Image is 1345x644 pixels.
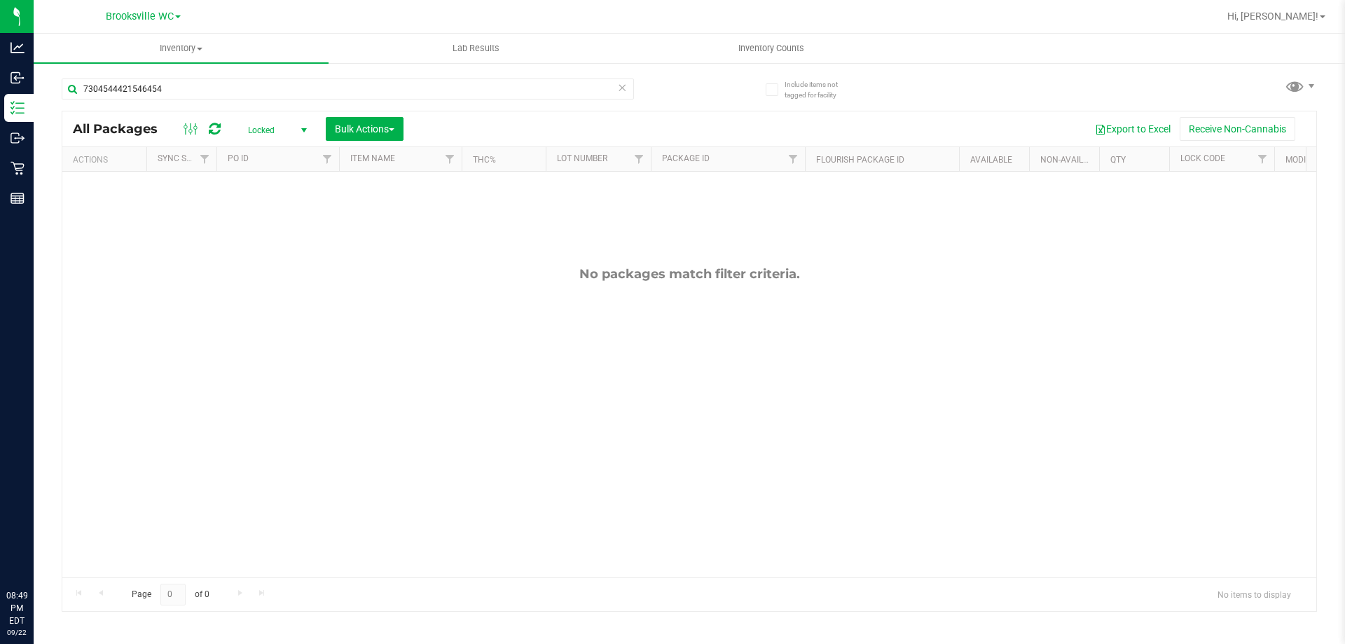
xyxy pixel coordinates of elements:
[316,147,339,171] a: Filter
[335,123,394,135] span: Bulk Actions
[1206,584,1302,605] span: No items to display
[62,78,634,100] input: Search Package ID, Item Name, SKU, Lot or Part Number...
[228,153,249,163] a: PO ID
[1110,155,1126,165] a: Qty
[73,155,141,165] div: Actions
[326,117,403,141] button: Bulk Actions
[970,155,1012,165] a: Available
[158,153,212,163] a: Sync Status
[434,42,518,55] span: Lab Results
[1251,147,1274,171] a: Filter
[1040,155,1103,165] a: Non-Available
[14,532,56,574] iframe: Resource center
[785,79,855,100] span: Include items not tagged for facility
[11,131,25,145] inline-svg: Outbound
[617,78,627,97] span: Clear
[11,71,25,85] inline-svg: Inbound
[329,34,623,63] a: Lab Results
[782,147,805,171] a: Filter
[193,147,216,171] a: Filter
[473,155,496,165] a: THC%
[11,101,25,115] inline-svg: Inventory
[106,11,174,22] span: Brooksville WC
[1086,117,1180,141] button: Export to Excel
[62,266,1316,282] div: No packages match filter criteria.
[11,41,25,55] inline-svg: Analytics
[628,147,651,171] a: Filter
[662,153,710,163] a: Package ID
[816,155,904,165] a: Flourish Package ID
[350,153,395,163] a: Item Name
[1180,117,1295,141] button: Receive Non-Cannabis
[6,589,27,627] p: 08:49 PM EDT
[11,191,25,205] inline-svg: Reports
[11,161,25,175] inline-svg: Retail
[719,42,823,55] span: Inventory Counts
[73,121,172,137] span: All Packages
[34,34,329,63] a: Inventory
[1227,11,1318,22] span: Hi, [PERSON_NAME]!
[439,147,462,171] a: Filter
[34,42,329,55] span: Inventory
[6,627,27,638] p: 09/22
[623,34,918,63] a: Inventory Counts
[557,153,607,163] a: Lot Number
[1180,153,1225,163] a: Lock Code
[120,584,221,605] span: Page of 0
